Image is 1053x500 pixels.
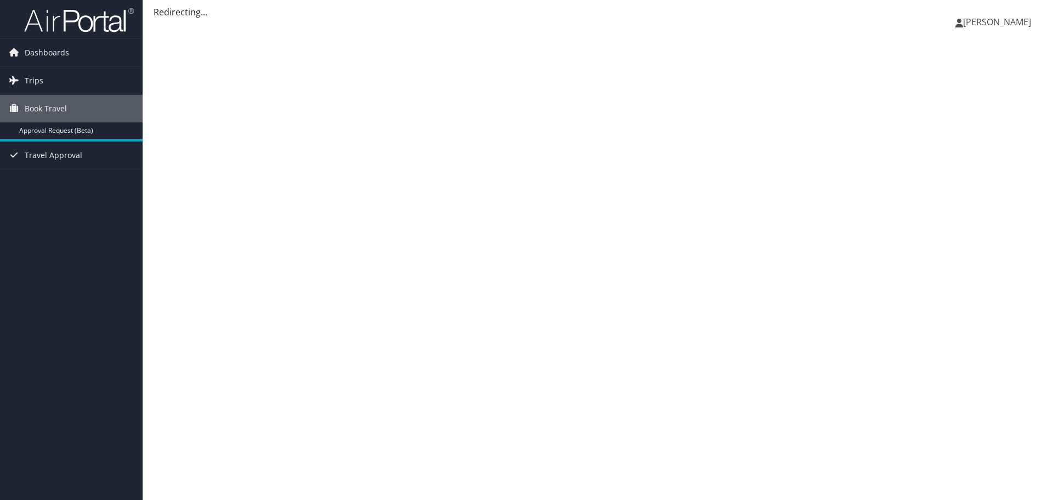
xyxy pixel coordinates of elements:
span: Dashboards [25,39,69,66]
a: [PERSON_NAME] [955,5,1042,38]
div: Redirecting... [154,5,1042,19]
span: Book Travel [25,95,67,122]
img: airportal-logo.png [24,7,134,33]
span: Travel Approval [25,142,82,169]
span: [PERSON_NAME] [963,16,1031,28]
span: Trips [25,67,43,94]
